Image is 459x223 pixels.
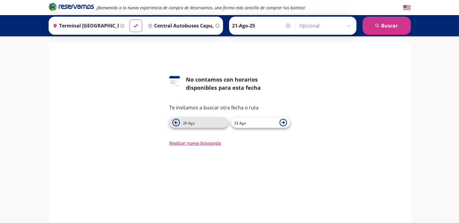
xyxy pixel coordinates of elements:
[403,4,411,11] button: English
[232,18,291,33] input: Elegir Fecha
[50,18,119,33] input: Buscar Origen
[231,117,290,128] button: 22 Ago
[145,18,214,33] input: Buscar Destino
[49,2,94,11] i: Brand Logo
[169,140,221,146] button: Realizar nueva búsqueda
[96,5,305,11] em: ¡Bienvenido a la nueva experiencia de compra de Reservamos, una forma más sencilla de comprar tus...
[186,76,290,92] div: No contamos con horarios disponibles para esta fecha
[169,117,228,128] button: 20 Ago
[183,121,195,126] span: 20 Ago
[362,17,411,35] button: Buscar
[49,2,94,13] a: Brand Logo
[234,121,246,126] span: 22 Ago
[299,18,353,33] input: Opcional
[169,104,290,111] p: Te invitamos a buscar otra fecha o ruta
